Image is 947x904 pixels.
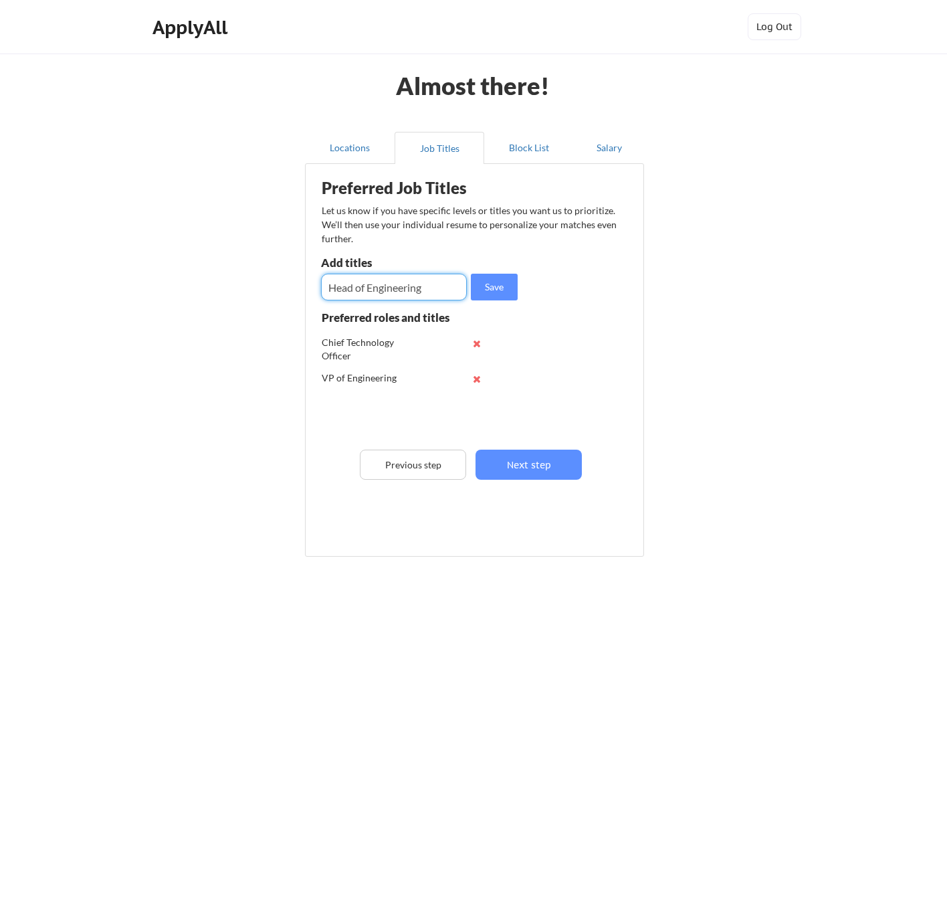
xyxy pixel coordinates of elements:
button: Save [471,274,518,300]
button: Previous step [360,450,466,480]
button: Block List [484,132,574,164]
div: Add titles [321,257,463,268]
div: Almost there! [380,74,566,98]
div: ApplyAll [152,16,231,39]
button: Log Out [748,13,801,40]
button: Next step [476,450,582,480]
button: Job Titles [395,132,484,164]
div: Preferred roles and titles [322,312,466,323]
div: Preferred Job Titles [322,180,490,196]
div: Chief Technology Officer [322,336,409,362]
div: VP of Engineering [322,371,409,385]
input: E.g. Senior Product Manager [321,274,467,300]
button: Salary [574,132,644,164]
button: Locations [305,132,395,164]
div: Let us know if you have specific levels or titles you want us to prioritize. We’ll then use your ... [322,203,618,246]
